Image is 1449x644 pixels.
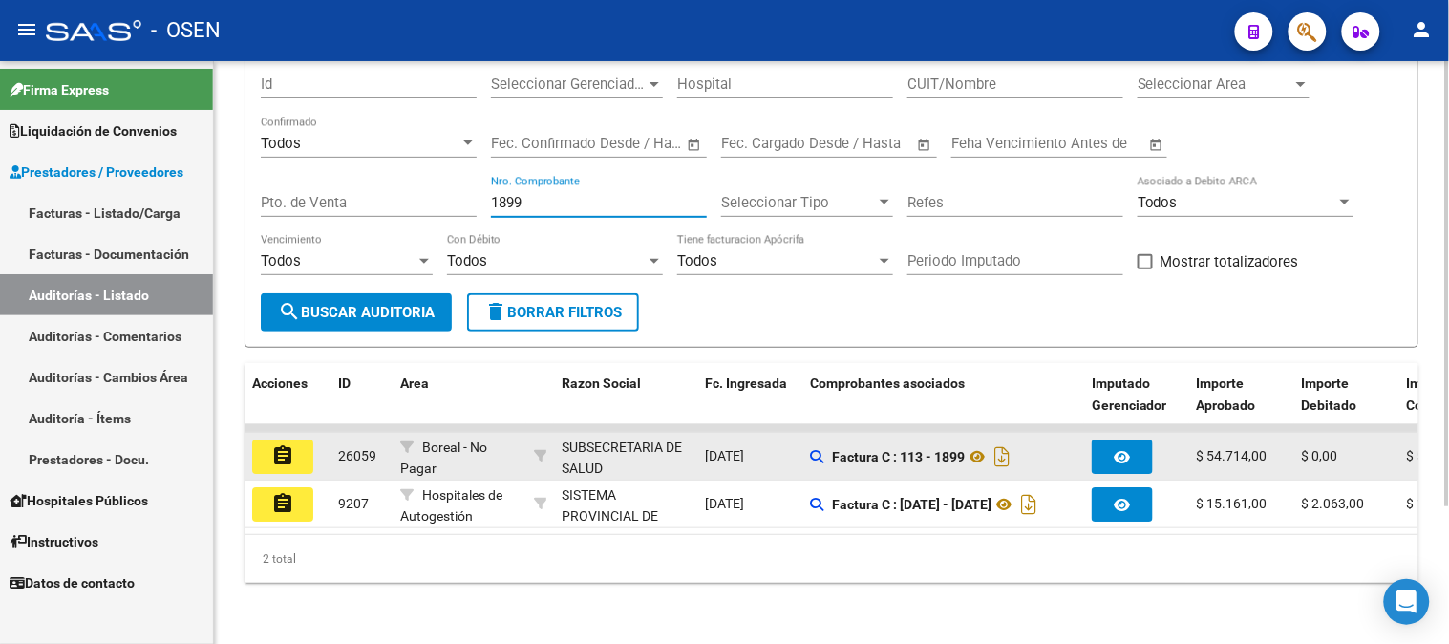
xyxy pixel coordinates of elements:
span: Todos [261,252,301,269]
span: Buscar Auditoria [278,304,435,321]
span: Prestadores / Proveedores [10,161,183,182]
span: Razon Social [562,376,641,391]
input: End date [570,135,663,152]
span: Comprobantes asociados [810,376,965,391]
span: Instructivos [10,531,98,552]
button: Open calendar [914,134,936,156]
span: $ 15.161,00 [1197,496,1268,511]
div: SUBSECRETARIA DE SALUD [562,437,690,481]
span: Datos de contacto [10,572,135,593]
span: Importe Debitado [1302,376,1357,413]
button: Open calendar [1146,134,1168,156]
span: ID [338,376,351,391]
div: SISTEMA PROVINCIAL DE SALUD [562,484,690,549]
span: $ 0,00 [1302,448,1338,463]
span: Todos [261,135,301,152]
mat-icon: assignment [271,492,294,515]
datatable-header-cell: Acciones [245,363,330,447]
button: Buscar Auditoria [261,293,452,332]
datatable-header-cell: ID [330,363,393,447]
div: - 30675068441 [562,437,690,477]
span: Fc. Ingresada [705,376,787,391]
mat-icon: search [278,300,301,323]
div: Open Intercom Messenger [1384,579,1430,625]
strong: Factura C : [DATE] - [DATE] [832,497,991,512]
datatable-header-cell: Razon Social [554,363,697,447]
span: Importe Aprobado [1197,376,1256,413]
mat-icon: assignment [271,444,294,467]
mat-icon: delete [484,300,507,323]
div: 2 total [245,535,1418,583]
datatable-header-cell: Comprobantes asociados [802,363,1084,447]
input: End date [800,135,893,152]
mat-icon: menu [15,18,38,41]
span: Imputado Gerenciador [1092,376,1167,413]
datatable-header-cell: Area [393,363,526,447]
input: Start date [491,135,553,152]
datatable-header-cell: Importe Aprobado [1189,363,1294,447]
span: Todos [1138,194,1178,211]
strong: Factura C : 113 - 1899 [832,449,965,464]
span: Borrar Filtros [484,304,622,321]
span: Firma Express [10,79,109,100]
span: Boreal - No Pagar [400,440,487,477]
datatable-header-cell: Fc. Ingresada [697,363,802,447]
datatable-header-cell: Importe Debitado [1294,363,1399,447]
mat-icon: person [1411,18,1434,41]
span: Acciones [252,376,308,391]
span: Mostrar totalizadores [1161,250,1299,273]
span: Todos [447,252,487,269]
span: [DATE] [705,496,744,511]
span: Seleccionar Tipo [721,194,876,211]
span: $ 54.714,00 [1197,448,1268,463]
button: Open calendar [684,134,706,156]
div: - 30691822849 [562,484,690,525]
datatable-header-cell: Imputado Gerenciador [1084,363,1189,447]
input: Start date [721,135,783,152]
i: Descargar documento [1016,489,1041,520]
i: Descargar documento [990,441,1014,472]
span: Hospitales Públicos [10,490,148,511]
span: [DATE] [705,448,744,463]
span: Seleccionar Area [1138,75,1292,93]
span: Liquidación de Convenios [10,120,177,141]
span: 9207 [338,496,369,511]
button: Borrar Filtros [467,293,639,332]
span: Todos [677,252,717,269]
span: Seleccionar Gerenciador [491,75,646,93]
span: Area [400,376,429,391]
span: 26059 [338,448,376,463]
span: - OSEN [151,10,221,52]
span: $ 2.063,00 [1302,496,1365,511]
span: Hospitales de Autogestión [400,487,502,525]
